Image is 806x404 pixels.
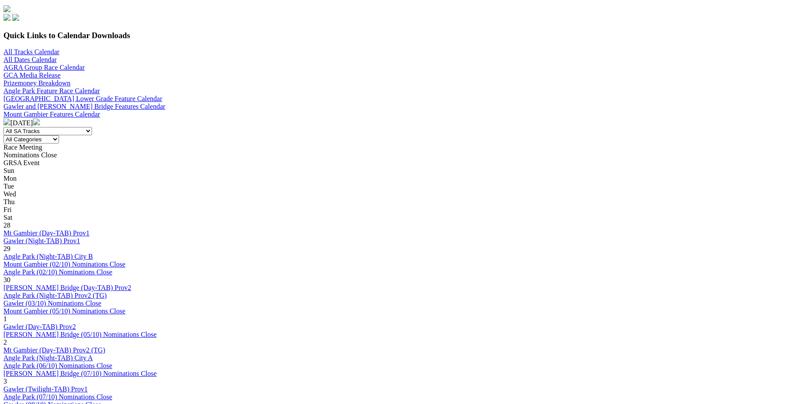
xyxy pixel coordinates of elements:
a: Mount Gambier (05/10) Nominations Close [3,307,125,315]
a: Gawler and [PERSON_NAME] Bridge Features Calendar [3,103,165,110]
a: Mount Gambier Features Calendar [3,111,100,118]
img: logo-grsa-white.png [3,5,10,12]
span: 1 [3,315,7,323]
div: Sat [3,214,803,222]
a: Prizemoney Breakdown [3,79,70,87]
span: 30 [3,276,10,283]
a: AGRA Group Race Calendar [3,64,85,71]
a: [PERSON_NAME] Bridge (07/10) Nominations Close [3,370,157,377]
div: Tue [3,182,803,190]
a: Gawler (Night-TAB) Prov1 [3,237,80,244]
div: Sun [3,167,803,175]
div: Race Meeting [3,143,803,151]
img: chevron-right-pager-white.svg [33,118,40,125]
img: chevron-left-pager-white.svg [3,118,10,125]
span: 28 [3,222,10,229]
div: GRSA Event [3,159,803,167]
div: Wed [3,190,803,198]
h3: Quick Links to Calendar Downloads [3,31,803,40]
div: Thu [3,198,803,206]
a: Angle Park (02/10) Nominations Close [3,268,112,276]
img: twitter.svg [12,14,19,21]
a: Gawler (Day-TAB) Prov2 [3,323,76,330]
a: Angle Park Feature Race Calendar [3,87,100,94]
a: Gawler (03/10) Nominations Close [3,300,101,307]
span: 29 [3,245,10,252]
a: Mount Gambier (02/10) Nominations Close [3,261,125,268]
a: All Dates Calendar [3,56,57,63]
a: Mt Gambier (Day-TAB) Prov1 [3,229,89,237]
span: 2 [3,339,7,346]
a: Angle Park (07/10) Nominations Close [3,393,112,401]
a: Mt Gambier (Day-TAB) Prov2 (TG) [3,346,105,354]
a: Angle Park (Night-TAB) City B [3,253,93,260]
a: Angle Park (Night-TAB) City A [3,354,93,362]
img: facebook.svg [3,14,10,21]
span: 3 [3,378,7,385]
div: Mon [3,175,803,182]
a: All Tracks Calendar [3,48,59,55]
a: [PERSON_NAME] Bridge (05/10) Nominations Close [3,331,157,338]
a: Angle Park (Night-TAB) Prov2 (TG) [3,292,107,299]
a: Angle Park (06/10) Nominations Close [3,362,112,369]
a: [PERSON_NAME] Bridge (Day-TAB) Prov2 [3,284,131,291]
a: GCA Media Release [3,72,61,79]
a: [GEOGRAPHIC_DATA] Lower Grade Feature Calendar [3,95,162,102]
a: Gawler (Twilight-TAB) Prov1 [3,385,88,393]
div: Nominations Close [3,151,803,159]
div: [DATE] [3,118,803,127]
div: Fri [3,206,803,214]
